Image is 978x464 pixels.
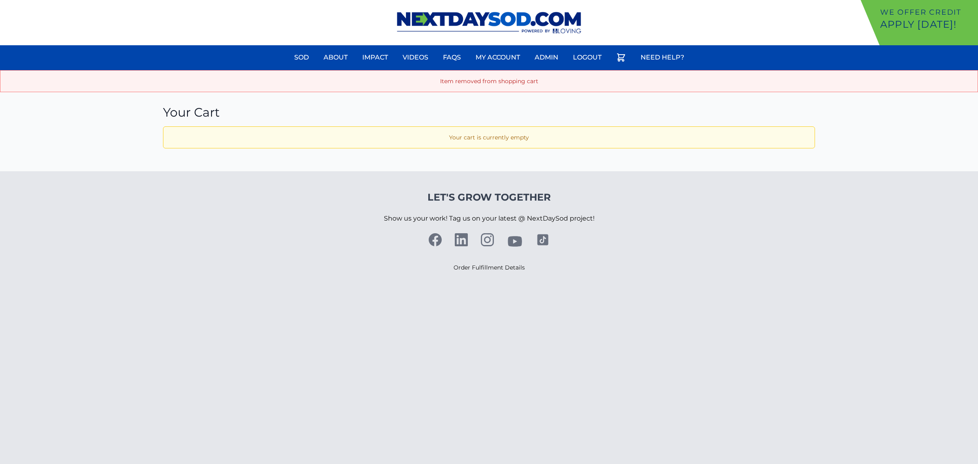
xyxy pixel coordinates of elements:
[454,264,525,271] a: Order Fulfillment Details
[357,48,393,67] a: Impact
[398,48,433,67] a: Videos
[384,191,595,204] h4: Let's Grow Together
[880,7,975,18] p: We offer Credit
[530,48,563,67] a: Admin
[319,48,352,67] a: About
[170,133,808,141] p: Your cart is currently empty
[568,48,606,67] a: Logout
[880,18,975,31] p: Apply [DATE]!
[7,77,971,85] p: Item removed from shopping cart
[438,48,466,67] a: FAQs
[384,204,595,233] p: Show us your work! Tag us on your latest @ NextDaySod project!
[636,48,689,67] a: Need Help?
[289,48,314,67] a: Sod
[163,105,815,120] h1: Your Cart
[471,48,525,67] a: My Account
